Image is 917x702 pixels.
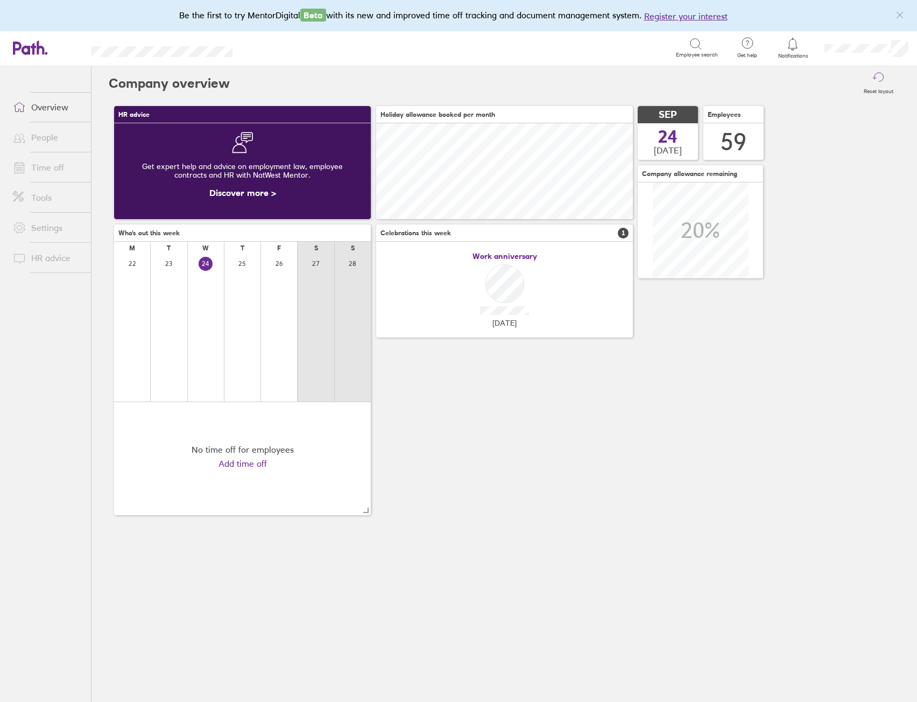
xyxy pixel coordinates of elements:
div: Get expert help and advice on employment law, employee contracts and HR with NatWest Mentor. [123,153,362,188]
label: Reset layout [857,85,900,95]
span: Beta [300,9,326,22]
div: S [314,244,318,252]
div: W [202,244,209,252]
span: Celebrations this week [380,229,451,237]
div: M [129,244,135,252]
a: Discover more > [209,187,276,198]
a: HR advice [4,247,91,269]
div: T [167,244,171,252]
div: No time off for employees [192,445,294,454]
span: Who's out this week [118,229,180,237]
span: 1 [618,228,629,238]
a: Add time off [218,459,267,468]
a: Time off [4,157,91,178]
a: People [4,127,91,148]
span: [DATE] [654,145,682,155]
a: Overview [4,96,91,118]
span: Employee search [676,52,718,58]
span: Work anniversary [472,252,537,261]
div: Search [262,43,289,52]
a: Tools [4,187,91,208]
div: Be the first to try MentorDigital with its new and improved time off tracking and document manage... [179,9,738,23]
button: Register your interest [644,10,728,23]
a: Settings [4,217,91,238]
span: [DATE] [492,319,517,327]
div: S [351,244,355,252]
div: F [277,244,281,252]
button: Reset layout [857,66,900,101]
span: Employees [708,111,741,118]
span: SEP [659,109,677,121]
span: Notifications [775,53,810,59]
span: Holiday allowance booked per month [380,111,495,118]
h2: Company overview [109,66,230,101]
span: Get help [730,52,765,59]
div: T [241,244,244,252]
div: 59 [721,128,746,156]
span: Company allowance remaining [642,170,737,178]
span: 24 [658,128,678,145]
a: Notifications [775,37,810,59]
span: HR advice [118,111,150,118]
